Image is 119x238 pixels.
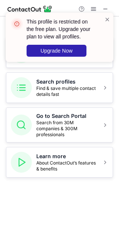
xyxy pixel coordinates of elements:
[11,152,32,173] img: Learn more
[36,120,98,138] span: Search from 30M companies & 300M professionals
[27,45,86,57] button: Upgrade Now
[36,160,98,172] span: About ContactOut’s features & benefits
[6,72,113,103] button: Search profilesFind & save multiple contact details fast
[11,77,32,98] img: Search profiles
[11,18,23,30] img: error
[36,78,98,85] h5: Search profiles
[36,112,98,120] h5: Go to Search Portal
[40,48,73,54] span: Upgrade Now
[6,107,113,143] button: Go to Search PortalSearch from 30M companies & 300M professionals
[27,18,95,40] header: This profile is restricted on the free plan. Upgrade your plan to view all profiles.
[36,85,98,97] span: Find & save multiple contact details fast
[36,153,98,160] h5: Learn more
[6,147,113,178] button: Learn moreAbout ContactOut’s features & benefits
[7,4,52,13] img: ContactOut v5.3.10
